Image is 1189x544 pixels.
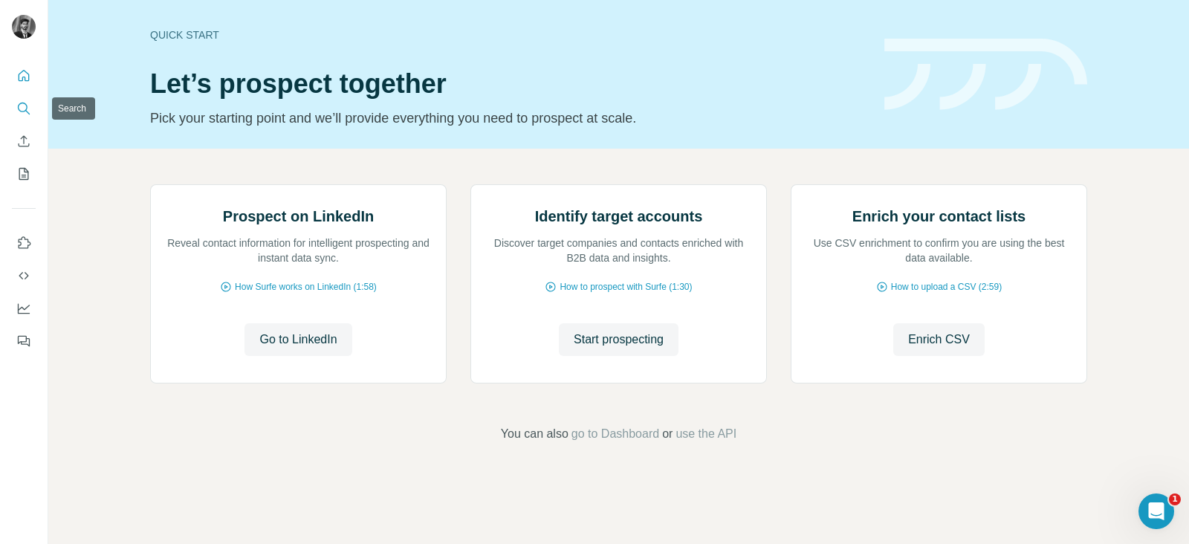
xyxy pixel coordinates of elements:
[12,128,36,155] button: Enrich CSV
[166,236,431,265] p: Reveal contact information for intelligent prospecting and instant data sync.
[12,62,36,89] button: Quick start
[150,69,866,99] h1: Let’s prospect together
[1169,493,1181,505] span: 1
[12,230,36,256] button: Use Surfe on LinkedIn
[662,425,673,443] span: or
[891,280,1002,294] span: How to upload a CSV (2:59)
[12,328,36,354] button: Feedback
[535,206,703,227] h2: Identify target accounts
[12,95,36,122] button: Search
[806,236,1072,265] p: Use CSV enrichment to confirm you are using the best data available.
[1138,493,1174,529] iframe: Intercom live chat
[560,280,692,294] span: How to prospect with Surfe (1:30)
[150,27,866,42] div: Quick start
[893,323,985,356] button: Enrich CSV
[244,323,351,356] button: Go to LinkedIn
[574,331,664,349] span: Start prospecting
[223,206,374,227] h2: Prospect on LinkedIn
[235,280,377,294] span: How Surfe works on LinkedIn (1:58)
[150,108,866,129] p: Pick your starting point and we’ll provide everything you need to prospect at scale.
[12,161,36,187] button: My lists
[12,15,36,39] img: Avatar
[12,262,36,289] button: Use Surfe API
[259,331,337,349] span: Go to LinkedIn
[559,323,678,356] button: Start prospecting
[852,206,1026,227] h2: Enrich your contact lists
[908,331,970,349] span: Enrich CSV
[501,425,568,443] span: You can also
[486,236,751,265] p: Discover target companies and contacts enriched with B2B data and insights.
[884,39,1087,111] img: banner
[571,425,659,443] button: go to Dashboard
[12,295,36,322] button: Dashboard
[676,425,736,443] button: use the API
